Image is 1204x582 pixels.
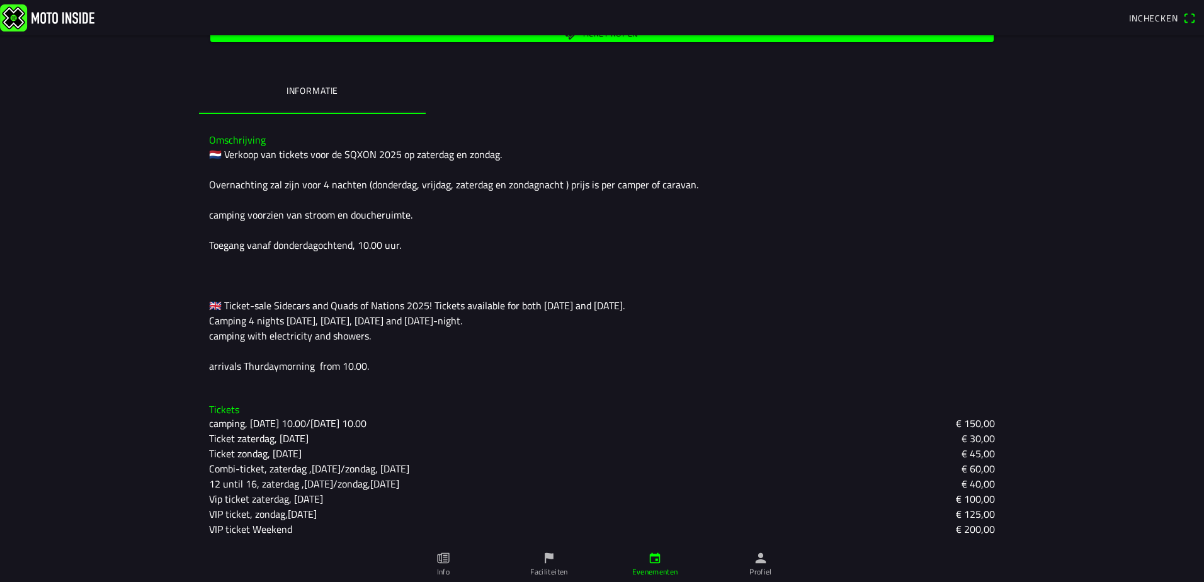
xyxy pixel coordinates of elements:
[962,446,995,461] ion-text: € 45,00
[754,551,768,565] ion-icon: person
[956,416,995,431] ion-text: € 150,00
[209,522,292,537] ion-text: VIP ticket Weekend
[209,506,317,522] ion-text: VIP ticket, zondag,[DATE]
[530,566,567,578] ion-label: Faciliteiten
[209,446,302,461] ion-text: Ticket zondag, [DATE]
[1129,11,1178,25] span: Inchecken
[1123,7,1201,28] a: Incheckenqr scanner
[209,431,309,446] ion-text: Ticket zaterdag, [DATE]
[437,566,450,578] ion-label: Info
[956,522,995,537] ion-text: € 200,00
[436,551,450,565] ion-icon: paper
[749,566,772,578] ion-label: Profiel
[962,461,995,476] ion-text: € 60,00
[962,476,995,491] ion-text: € 40,00
[632,566,678,578] ion-label: Evenementen
[956,491,995,506] ion-text: € 100,00
[542,551,556,565] ion-icon: flag
[956,506,995,522] ion-text: € 125,00
[209,476,399,491] ion-text: 12 until 16, zaterdag ,[DATE]/zondag,[DATE]
[209,404,995,416] h3: Tickets
[962,431,995,446] ion-text: € 30,00
[209,416,366,431] ion-text: camping, [DATE] 10.00/[DATE] 10.00
[209,491,323,506] ion-text: Vip ticket zaterdag, [DATE]
[648,551,662,565] ion-icon: calendar
[209,147,995,374] div: 🇳🇱 Verkoop van tickets voor de SQXON 2025 op zaterdag en zondag. Overnachting zal zijn voor 4 nac...
[209,461,409,476] ion-text: Combi-ticket, zaterdag ,[DATE]/zondag, [DATE]
[209,134,995,146] h3: Omschrijving
[287,84,338,98] ion-label: Informatie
